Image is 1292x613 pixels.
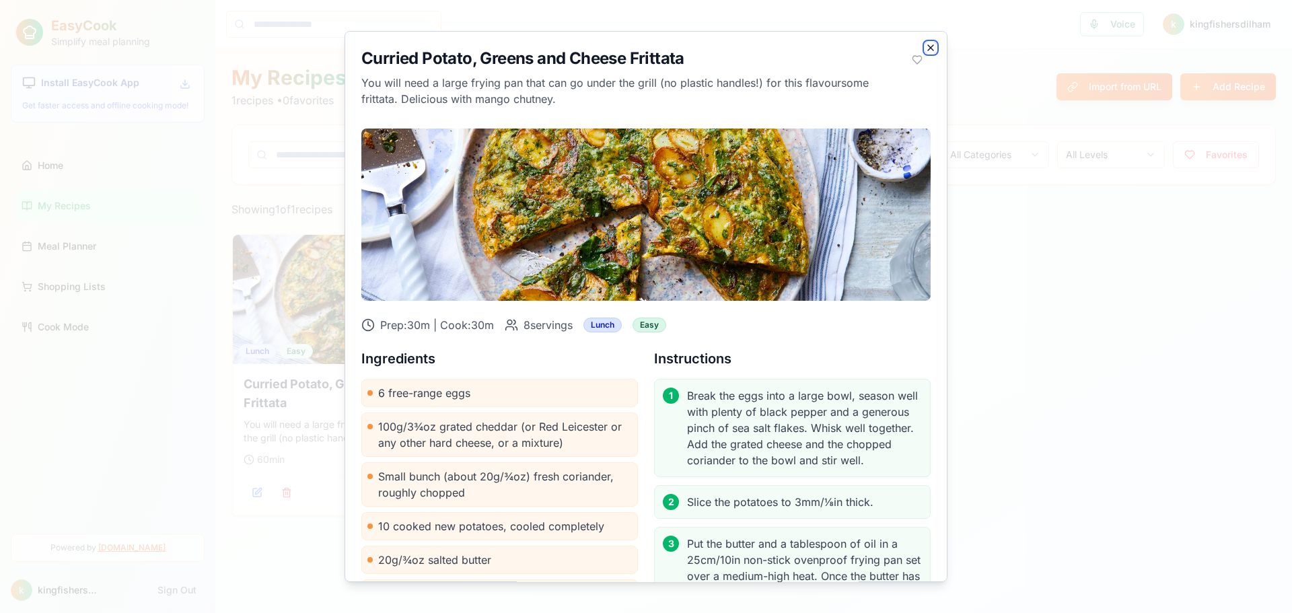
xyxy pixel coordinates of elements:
div: 3 [663,536,679,552]
div: 1 [663,388,679,404]
img: Curried Potato, Greens and Cheese Frittata [361,129,931,301]
span: Slice the potatoes to 3mm/⅛in thick. [687,494,873,510]
h3: Ingredients [361,349,638,368]
h3: Instructions [654,349,931,368]
div: Easy [633,318,666,332]
span: Break the eggs into a large bowl, season well with plenty of black pepper and a generous pinch of... [687,388,922,468]
span: 100g/3¾oz grated cheddar (or Red Leicester or any other hard cheese, or a mixture) [378,419,632,451]
h2: Curried Potato, Greens and Cheese Frittata [361,48,893,69]
div: 2 [663,494,679,510]
p: You will need a large frying pan that can go under the grill (no plastic handles!) for this flavo... [361,75,893,107]
span: 8 servings [524,317,573,333]
span: Small bunch (about 20g/¾oz) fresh coriander, roughly chopped [378,468,632,501]
div: Lunch [583,318,622,332]
span: 20g/¾oz salted butter [378,552,491,568]
span: 6 free-range eggs [378,385,470,401]
span: Prep: 30 m | Cook: 30 m [380,317,494,333]
span: 10 cooked new potatoes, cooled completely [378,518,604,534]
